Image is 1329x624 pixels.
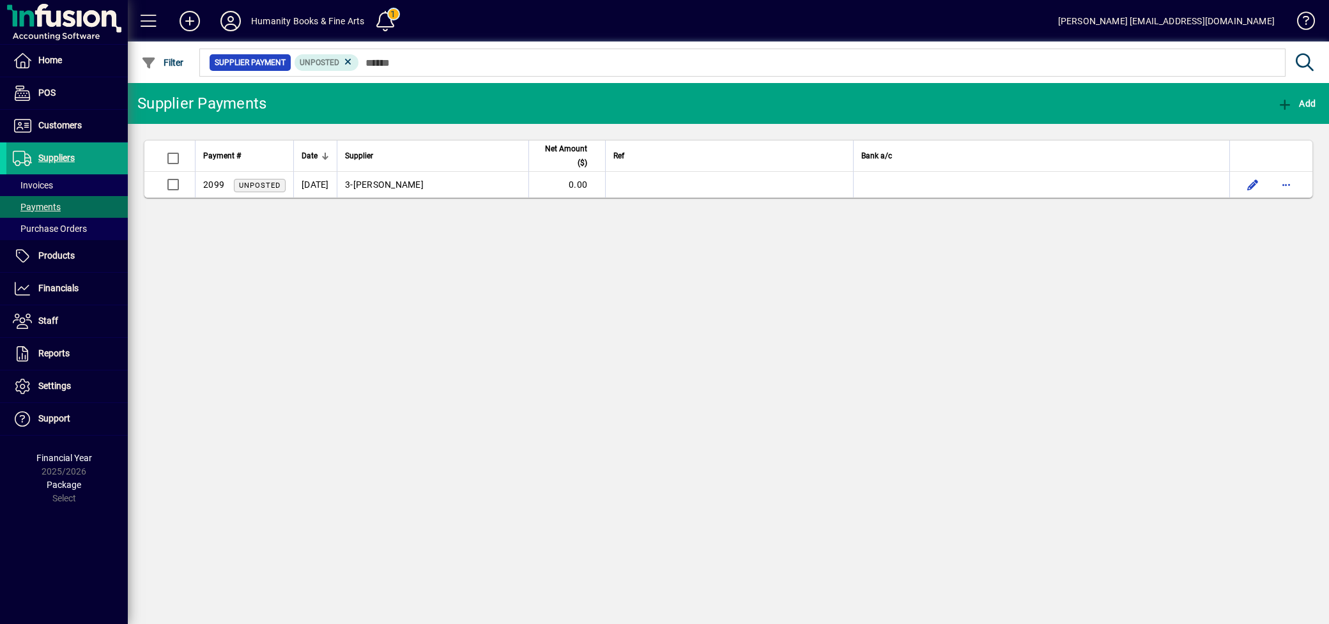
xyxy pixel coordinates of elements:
span: 2099 [203,179,224,190]
span: Filter [141,57,184,68]
span: Reports [38,348,70,358]
a: POS [6,77,128,109]
span: Suppliers [38,153,75,163]
span: Financials [38,283,79,293]
button: Add [1274,92,1319,115]
span: [PERSON_NAME] [353,179,424,190]
span: Bank a/c [861,149,892,163]
td: - [337,172,528,197]
span: 3 [345,179,350,190]
a: Knowledge Base [1287,3,1313,44]
div: [PERSON_NAME] [EMAIL_ADDRESS][DOMAIN_NAME] [1058,11,1275,31]
span: Products [38,250,75,261]
span: Staff [38,316,58,326]
span: POS [38,88,56,98]
a: Invoices [6,174,128,196]
div: Date [302,149,329,163]
div: Payment # [203,149,286,163]
button: Edit [1243,174,1263,195]
button: Add [169,10,210,33]
button: Filter [138,51,187,74]
span: Purchase Orders [13,224,87,234]
a: Staff [6,305,128,337]
span: Financial Year [36,453,92,463]
span: Unposted [300,58,339,67]
a: Home [6,45,128,77]
a: Purchase Orders [6,218,128,240]
a: Reports [6,338,128,370]
span: Invoices [13,180,53,190]
td: [DATE] [293,172,337,197]
a: Settings [6,370,128,402]
a: Customers [6,110,128,142]
a: Support [6,403,128,435]
a: Payments [6,196,128,218]
span: Ref [613,149,624,163]
span: Supplier Payment [215,56,286,69]
span: Customers [38,120,82,130]
span: Package [47,480,81,490]
span: Payment # [203,149,241,163]
div: Supplier Payments [137,93,266,114]
span: Net Amount ($) [537,142,587,170]
div: Net Amount ($) [537,142,599,170]
td: 0.00 [528,172,605,197]
span: Supplier [345,149,373,163]
a: Products [6,240,128,272]
span: Payments [13,202,61,212]
span: Support [38,413,70,423]
span: Settings [38,381,71,391]
span: Home [38,55,62,65]
a: Financials [6,273,128,305]
span: Unposted [239,181,280,190]
button: More options [1276,174,1296,195]
div: Humanity Books & Fine Arts [251,11,365,31]
mat-chip: Supplier Payment Status: Unposted [295,54,359,71]
span: Date [302,149,318,163]
span: Add [1277,98,1316,109]
button: Profile [210,10,251,33]
div: Bank a/c [861,149,1222,163]
div: Ref [613,149,845,163]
